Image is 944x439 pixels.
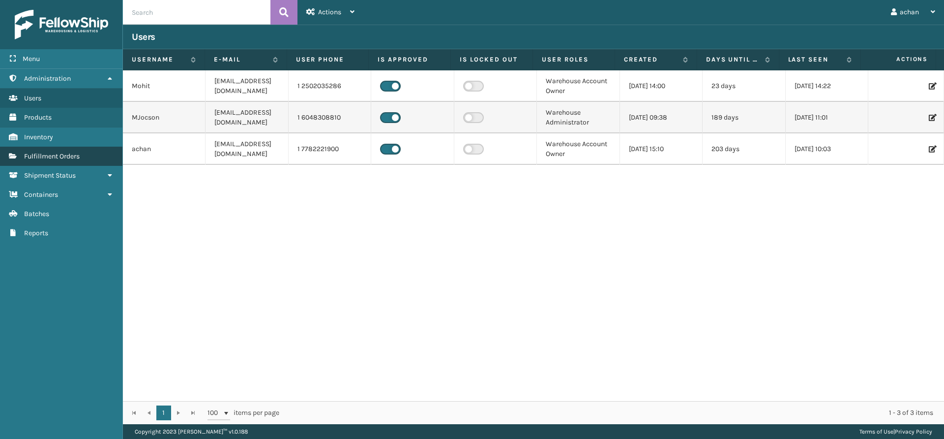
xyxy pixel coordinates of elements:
span: items per page [207,406,279,420]
td: Mohit [123,70,206,102]
label: Days until password expires [706,55,760,64]
label: Created [624,55,678,64]
td: 203 days [703,133,785,165]
span: Containers [24,190,58,199]
td: Warehouse Account Owner [537,133,619,165]
label: Username [132,55,186,64]
a: Terms of Use [859,428,893,435]
td: 23 days [703,70,785,102]
td: achan [123,133,206,165]
span: Fulfillment Orders [24,152,80,160]
a: Privacy Policy [895,428,932,435]
div: 1 - 3 of 3 items [293,408,933,418]
td: [DATE] 11:01 [786,102,868,133]
label: E-mail [214,55,268,64]
img: logo [15,10,108,39]
label: User Roles [542,55,606,64]
span: Products [24,113,52,122]
i: Edit [929,83,935,90]
span: Actions [318,8,341,16]
label: User phone [296,55,360,64]
td: Warehouse Account Owner [537,70,619,102]
td: 1 7782221900 [289,133,371,165]
span: Actions [864,51,934,67]
td: [DATE] 14:22 [786,70,868,102]
td: 1 2502035286 [289,70,371,102]
p: Copyright 2023 [PERSON_NAME]™ v 1.0.188 [135,424,248,439]
td: Warehouse Administrator [537,102,619,133]
label: Is Locked Out [460,55,524,64]
td: 189 days [703,102,785,133]
a: 1 [156,406,171,420]
td: [DATE] 15:10 [620,133,703,165]
td: [EMAIL_ADDRESS][DOMAIN_NAME] [206,70,288,102]
span: Users [24,94,41,102]
td: [EMAIL_ADDRESS][DOMAIN_NAME] [206,102,288,133]
span: 100 [207,408,222,418]
span: Menu [23,55,40,63]
span: Shipment Status [24,171,76,180]
span: Administration [24,74,71,83]
td: [DATE] 14:00 [620,70,703,102]
td: [DATE] 10:03 [786,133,868,165]
span: Reports [24,229,48,237]
i: Edit [929,146,935,153]
i: Edit [929,114,935,121]
div: | [859,424,932,439]
label: Is Approved [378,55,442,64]
h3: Users [132,31,155,43]
span: Batches [24,210,49,218]
td: MJocson [123,102,206,133]
td: [DATE] 09:38 [620,102,703,133]
span: Inventory [24,133,53,141]
label: Last Seen [788,55,842,64]
td: [EMAIL_ADDRESS][DOMAIN_NAME] [206,133,288,165]
td: 1 6048308810 [289,102,371,133]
